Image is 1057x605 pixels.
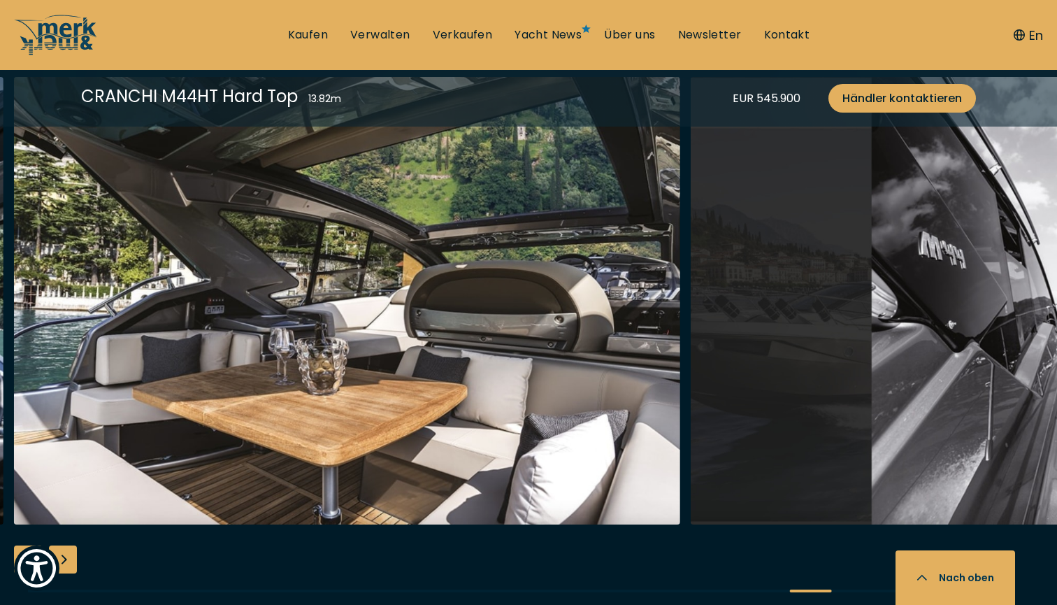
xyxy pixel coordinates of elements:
a: Kontakt [764,27,810,43]
a: Verwalten [350,27,410,43]
img: Merk&Merk [14,77,680,525]
button: En [1014,26,1043,45]
div: Next slide [49,546,77,574]
a: Newsletter [678,27,742,43]
span: Händler kontaktieren [842,90,962,107]
div: CRANCHI M44HT Hard Top [81,84,298,108]
div: 13.82 m [308,92,341,106]
a: Yacht News [515,27,582,43]
a: Verkaufen [433,27,493,43]
a: Händler kontaktieren [828,84,976,113]
button: Nach oben [896,550,1015,605]
div: Previous slide [14,546,42,574]
a: Über uns [604,27,655,43]
div: EUR 545.900 [733,90,800,107]
button: Show Accessibility Preferences [14,546,59,591]
a: Kaufen [288,27,328,43]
